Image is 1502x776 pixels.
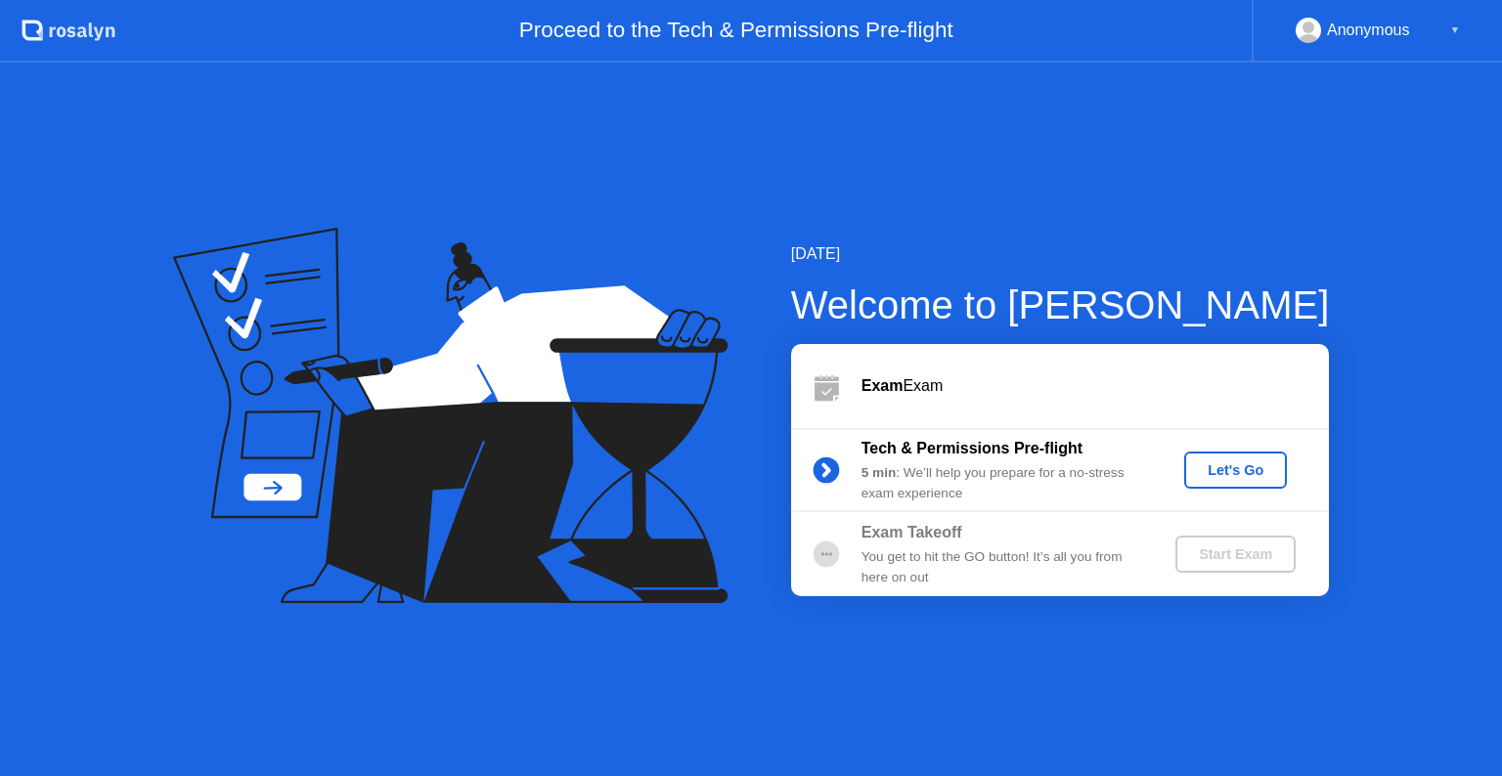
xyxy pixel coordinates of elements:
[861,374,1329,398] div: Exam
[861,440,1082,456] b: Tech & Permissions Pre-flight
[861,377,904,394] b: Exam
[791,276,1330,334] div: Welcome to [PERSON_NAME]
[791,242,1330,266] div: [DATE]
[1184,452,1287,489] button: Let's Go
[861,547,1143,587] div: You get to hit the GO button! It’s all you from here on out
[1450,18,1460,43] div: ▼
[1175,536,1296,573] button: Start Exam
[861,524,962,540] b: Exam Takeoff
[861,465,897,480] b: 5 min
[1327,18,1410,43] div: Anonymous
[861,463,1143,503] div: : We’ll help you prepare for a no-stress exam experience
[1192,462,1279,478] div: Let's Go
[1183,546,1288,562] div: Start Exam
